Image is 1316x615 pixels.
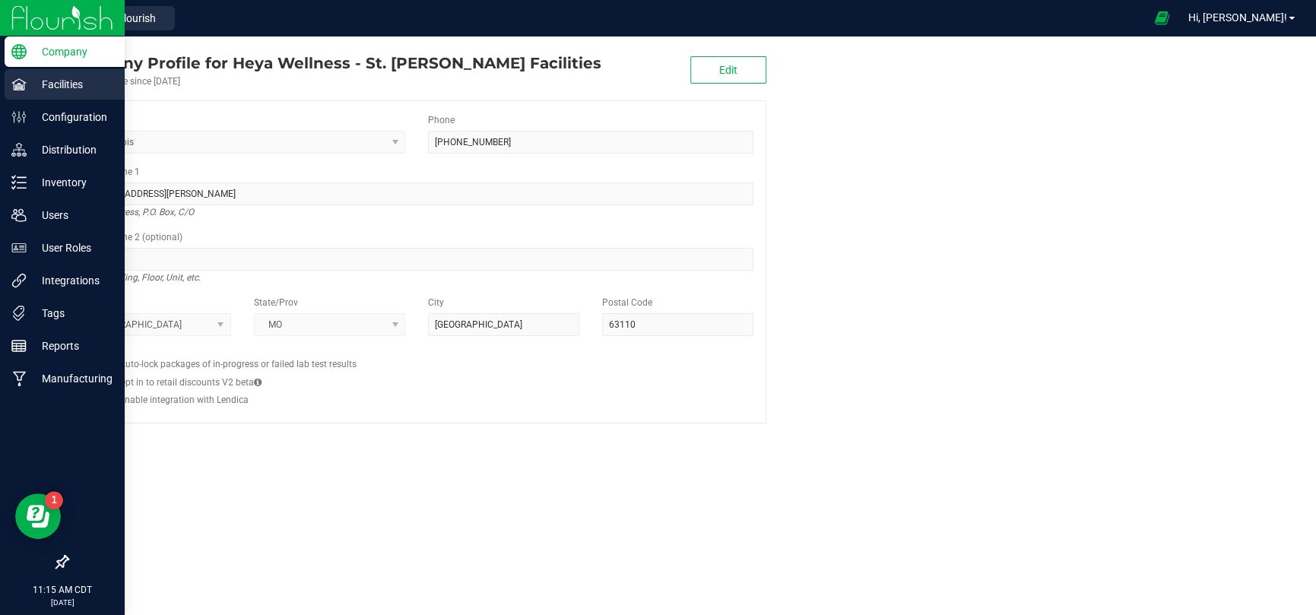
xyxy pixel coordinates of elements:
input: City [428,313,579,336]
label: Enable integration with Lendica [119,393,249,407]
input: Suite, Building, Unit, etc. [80,248,753,271]
p: [DATE] [7,597,118,608]
h2: Configs [80,347,753,357]
i: Street address, P.O. Box, C/O [80,203,194,221]
inline-svg: User Roles [11,240,27,255]
inline-svg: Reports [11,338,27,353]
label: State/Prov [254,296,298,309]
inline-svg: Users [11,208,27,223]
p: Manufacturing [27,369,118,388]
p: Tags [27,304,118,322]
label: Address Line 2 (optional) [80,230,182,244]
span: Edit [719,64,737,76]
label: City [428,296,444,309]
p: Configuration [27,108,118,126]
p: 11:15 AM CDT [7,583,118,597]
input: Postal Code [602,313,753,336]
label: Auto-lock packages of in-progress or failed lab test results [119,357,357,371]
input: Address [80,182,753,205]
label: Postal Code [602,296,652,309]
inline-svg: Configuration [11,109,27,125]
label: Phone [428,113,455,127]
span: Hi, [PERSON_NAME]! [1188,11,1287,24]
span: Open Ecommerce Menu [1144,3,1178,33]
inline-svg: Company [11,44,27,59]
i: Suite, Building, Floor, Unit, etc. [80,268,201,287]
div: Account active since [DATE] [67,74,601,88]
inline-svg: Inventory [11,175,27,190]
inline-svg: Integrations [11,273,27,288]
iframe: Resource center [15,493,61,539]
p: Facilities [27,75,118,94]
p: Distribution [27,141,118,159]
button: Edit [690,56,766,84]
p: Users [27,206,118,224]
p: Company [27,43,118,61]
div: Heya Wellness - St. Ann Facilities [67,52,601,74]
p: Reports [27,337,118,355]
inline-svg: Facilities [11,77,27,92]
inline-svg: Distribution [11,142,27,157]
iframe: Resource center unread badge [45,491,63,509]
p: Integrations [27,271,118,290]
input: (123) 456-7890 [428,131,753,154]
inline-svg: Tags [11,306,27,321]
p: User Roles [27,239,118,257]
p: Inventory [27,173,118,192]
inline-svg: Manufacturing [11,371,27,386]
label: Opt in to retail discounts V2 beta [119,376,262,389]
